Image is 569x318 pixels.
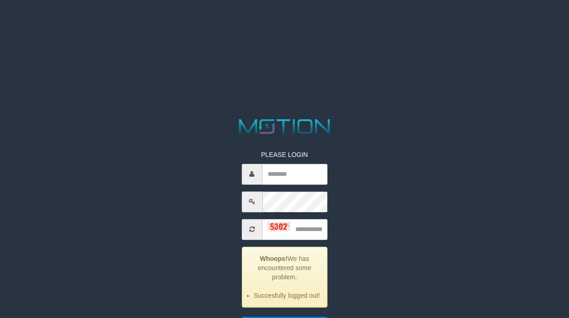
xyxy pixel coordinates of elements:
li: Succesfully logged out! [253,291,320,300]
p: PLEASE LOGIN [241,150,327,159]
img: captcha [267,222,290,231]
div: We has encountered some problem. [241,247,327,307]
strong: Whoops! [260,255,287,262]
img: MOTION_logo.png [235,116,334,136]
